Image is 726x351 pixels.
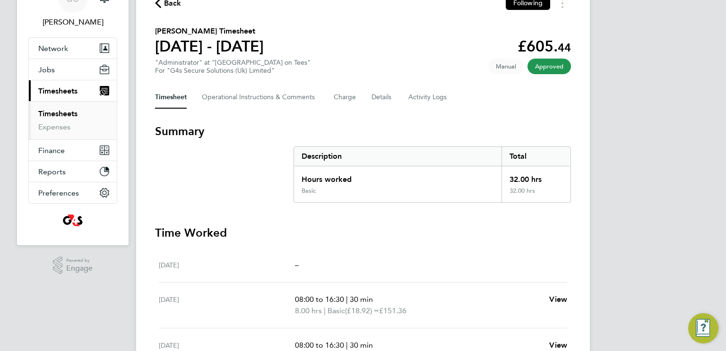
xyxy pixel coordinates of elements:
[294,166,501,187] div: Hours worked
[28,213,117,228] a: Go to home page
[29,59,117,80] button: Jobs
[53,257,93,274] a: Powered byEngage
[549,341,567,350] span: View
[202,86,319,109] button: Operational Instructions & Comments
[28,17,117,28] span: alan overton
[346,295,348,304] span: |
[295,260,299,269] span: –
[29,38,117,59] button: Network
[688,313,718,343] button: Engage Resource Center
[38,86,78,95] span: Timesheets
[501,147,570,166] div: Total
[159,294,295,317] div: [DATE]
[350,341,373,350] span: 30 min
[345,306,379,315] span: (£18.92) =
[38,122,70,131] a: Expenses
[155,86,187,109] button: Timesheet
[379,306,406,315] span: £151.36
[488,59,524,74] span: This timesheet was manually created.
[29,140,117,161] button: Finance
[38,146,65,155] span: Finance
[155,225,571,240] h3: Time Worked
[159,259,295,271] div: [DATE]
[350,295,373,304] span: 30 min
[549,294,567,305] a: View
[66,265,93,273] span: Engage
[29,182,117,203] button: Preferences
[372,86,393,109] button: Details
[294,146,571,203] div: Summary
[518,37,571,55] app-decimal: £605.
[155,26,264,37] h2: [PERSON_NAME] Timesheet
[295,295,344,304] span: 08:00 to 16:30
[38,109,78,118] a: Timesheets
[302,187,316,195] div: Basic
[155,124,571,139] h3: Summary
[29,161,117,182] button: Reports
[324,306,326,315] span: |
[38,188,79,197] span: Preferences
[501,187,570,202] div: 32.00 hrs
[38,65,55,74] span: Jobs
[527,59,571,74] span: This timesheet has been approved.
[346,341,348,350] span: |
[155,59,311,75] div: "Administrator" at "[GEOGRAPHIC_DATA] on Tees"
[549,295,567,304] span: View
[29,101,117,139] div: Timesheets
[501,166,570,187] div: 32.00 hrs
[549,340,567,351] a: View
[328,305,345,317] span: Basic
[334,86,356,109] button: Charge
[38,44,68,53] span: Network
[61,213,85,228] img: g4sssuk-logo-retina.png
[295,341,344,350] span: 08:00 to 16:30
[66,257,93,265] span: Powered by
[408,86,448,109] button: Activity Logs
[155,37,264,56] h1: [DATE] - [DATE]
[295,306,322,315] span: 8.00 hrs
[38,167,66,176] span: Reports
[155,67,311,75] div: For "G4s Secure Solutions (Uk) Limited"
[29,80,117,101] button: Timesheets
[294,147,501,166] div: Description
[558,41,571,54] span: 44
